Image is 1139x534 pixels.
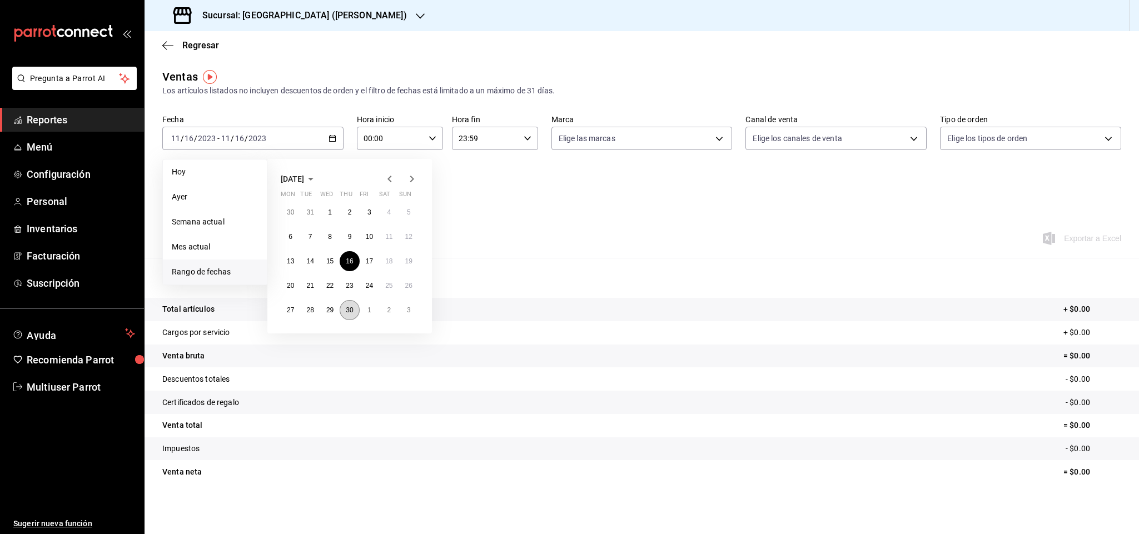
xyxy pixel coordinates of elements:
[281,202,300,222] button: October 30, 2023
[162,443,200,455] p: Impuestos
[385,233,392,241] abbr: November 11, 2023
[287,257,294,265] abbr: November 13, 2023
[407,208,411,216] abbr: November 5, 2023
[360,202,379,222] button: November 3, 2023
[306,282,314,290] abbr: November 21, 2023
[326,257,334,265] abbr: November 15, 2023
[8,81,137,92] a: Pregunta a Parrot AI
[551,116,733,123] label: Marca
[162,373,230,385] p: Descuentos totales
[300,202,320,222] button: October 31, 2023
[753,133,842,144] span: Elige los canales de venta
[399,227,419,247] button: November 12, 2023
[366,257,373,265] abbr: November 17, 2023
[357,116,443,123] label: Hora inicio
[379,251,399,271] button: November 18, 2023
[399,276,419,296] button: November 26, 2023
[27,221,135,236] span: Inventarios
[320,191,333,202] abbr: Wednesday
[326,306,334,314] abbr: November 29, 2023
[405,233,412,241] abbr: November 12, 2023
[181,134,184,143] span: /
[300,191,311,202] abbr: Tuesday
[379,227,399,247] button: November 11, 2023
[281,276,300,296] button: November 20, 2023
[360,227,379,247] button: November 10, 2023
[162,327,230,338] p: Cargos por servicio
[309,233,312,241] abbr: November 7, 2023
[281,300,300,320] button: November 27, 2023
[182,40,219,51] span: Regresar
[162,303,215,315] p: Total artículos
[387,208,391,216] abbr: November 4, 2023
[360,191,369,202] abbr: Friday
[162,68,198,85] div: Ventas
[379,202,399,222] button: November 4, 2023
[162,271,1121,285] p: Resumen
[122,29,131,38] button: open_drawer_menu
[221,134,231,143] input: --
[385,257,392,265] abbr: November 18, 2023
[300,227,320,247] button: November 7, 2023
[320,276,340,296] button: November 22, 2023
[320,251,340,271] button: November 15, 2023
[171,134,181,143] input: --
[940,116,1121,123] label: Tipo de orden
[162,397,239,408] p: Certificados de regalo
[340,300,359,320] button: November 30, 2023
[172,241,258,253] span: Mes actual
[27,167,135,182] span: Configuración
[287,282,294,290] abbr: November 20, 2023
[13,518,135,530] span: Sugerir nueva función
[340,202,359,222] button: November 2, 2023
[162,85,1121,97] div: Los artículos listados no incluyen descuentos de orden y el filtro de fechas está limitado a un m...
[340,276,359,296] button: November 23, 2023
[162,40,219,51] button: Regresar
[320,202,340,222] button: November 1, 2023
[172,266,258,278] span: Rango de fechas
[379,276,399,296] button: November 25, 2023
[399,251,419,271] button: November 19, 2023
[248,134,267,143] input: ----
[197,134,216,143] input: ----
[346,306,353,314] abbr: November 30, 2023
[27,327,121,340] span: Ayuda
[360,276,379,296] button: November 24, 2023
[203,70,217,84] button: Tooltip marker
[745,116,927,123] label: Canal de venta
[281,191,295,202] abbr: Monday
[346,257,353,265] abbr: November 16, 2023
[320,227,340,247] button: November 8, 2023
[281,174,304,183] span: [DATE]
[1063,327,1121,338] p: + $0.00
[559,133,615,144] span: Elige las marcas
[407,306,411,314] abbr: December 3, 2023
[405,257,412,265] abbr: November 19, 2023
[162,466,202,478] p: Venta neta
[1066,443,1121,455] p: - $0.00
[328,233,332,241] abbr: November 8, 2023
[162,420,202,431] p: Venta total
[184,134,194,143] input: --
[366,282,373,290] abbr: November 24, 2023
[27,112,135,127] span: Reportes
[193,9,407,22] h3: Sucursal: [GEOGRAPHIC_DATA] ([PERSON_NAME])
[326,282,334,290] abbr: November 22, 2023
[385,282,392,290] abbr: November 25, 2023
[27,276,135,291] span: Suscripción
[320,300,340,320] button: November 29, 2023
[366,233,373,241] abbr: November 10, 2023
[1066,373,1121,385] p: - $0.00
[287,306,294,314] abbr: November 27, 2023
[399,202,419,222] button: November 5, 2023
[235,134,245,143] input: --
[300,276,320,296] button: November 21, 2023
[367,208,371,216] abbr: November 3, 2023
[360,300,379,320] button: December 1, 2023
[231,134,234,143] span: /
[367,306,371,314] abbr: December 1, 2023
[328,208,332,216] abbr: November 1, 2023
[27,194,135,209] span: Personal
[340,191,352,202] abbr: Thursday
[12,67,137,90] button: Pregunta a Parrot AI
